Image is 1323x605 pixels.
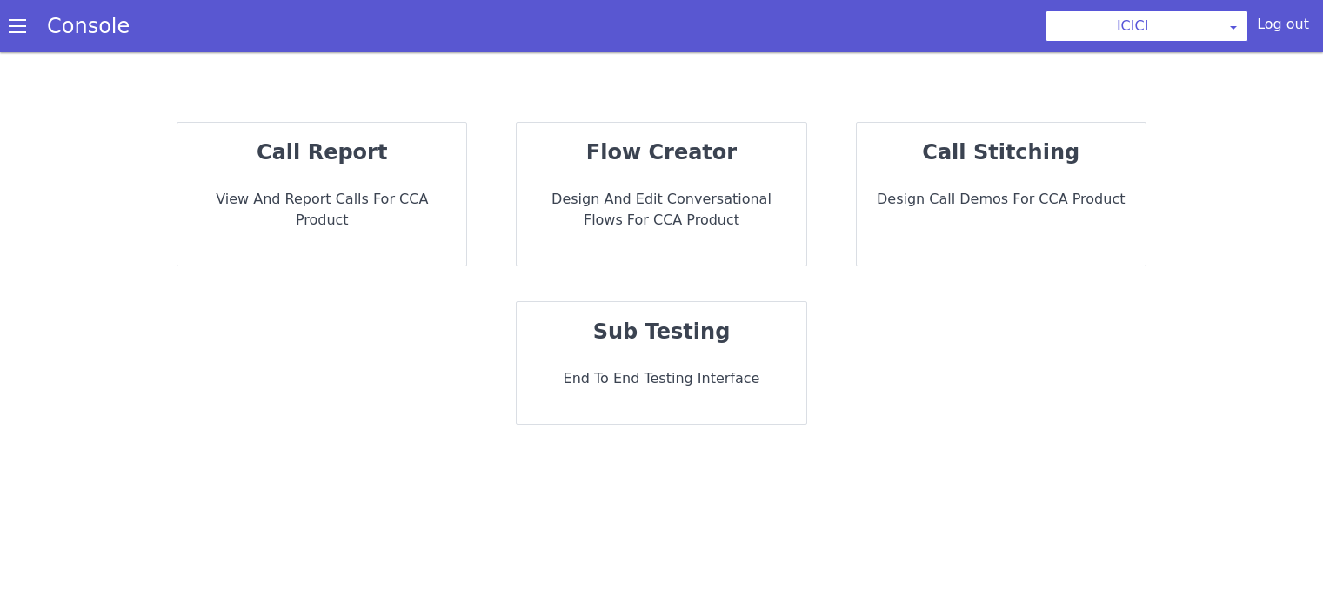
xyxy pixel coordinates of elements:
strong: flow creator [586,140,737,165]
p: End to End Testing Interface [531,368,792,389]
div: Log out [1257,14,1309,42]
button: ICICI [1046,10,1219,42]
p: Design and Edit Conversational flows for CCA Product [531,189,792,231]
p: View and report calls for CCA Product [191,189,452,231]
strong: call stitching [922,140,1079,165]
p: Design call demos for CCA Product [871,189,1132,210]
strong: call report [257,140,387,165]
a: Console [26,14,150,38]
strong: sub testing [593,319,731,344]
